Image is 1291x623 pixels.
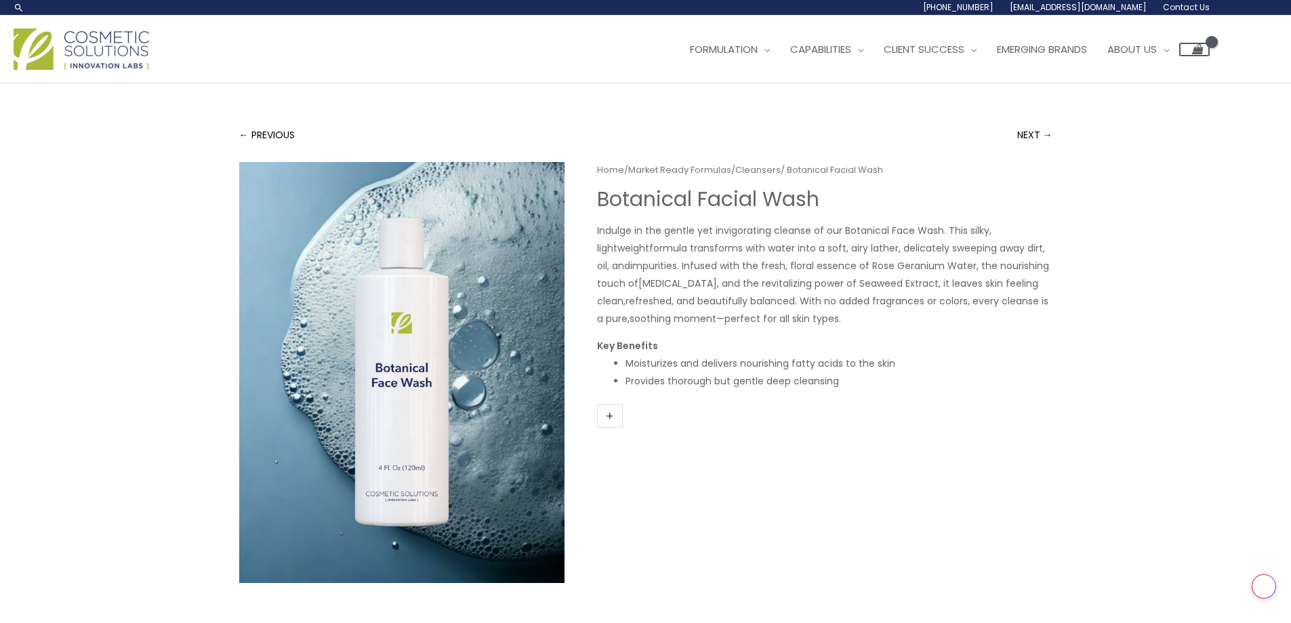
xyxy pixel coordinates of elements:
[239,121,295,148] a: ← PREVIOUS
[680,29,780,70] a: Formulation
[597,222,1052,327] div: Page 5
[597,339,658,353] strong: Key Benefits
[1017,121,1052,148] a: NEXT →
[1097,29,1179,70] a: About Us
[735,163,781,176] a: Cleansers
[884,42,964,56] span: Client Success
[1107,42,1157,56] span: About Us
[997,42,1087,56] span: Emerging Brands
[790,42,851,56] span: Capabilities
[14,28,149,70] img: Cosmetic Solutions Logo
[597,259,1049,290] span: impurities. Infused with the fresh, floral essence of Rose Geranium Water, the nourishing touch of
[239,162,565,583] img: Botanical Facial Wash
[874,29,987,70] a: Client Success
[597,241,1045,273] span: formula transforms with water into a soft, airy lather, delicately sweeping away dirt, oil, and
[597,162,1052,178] nav: Breadcrumb
[780,29,874,70] a: Capabilities
[1010,1,1147,13] span: [EMAIL_ADDRESS][DOMAIN_NAME]
[597,224,991,255] span: Indulge in the gentle yet invigorating cleanse of our Botanical Face Wash. This silky, lightweight
[597,187,1052,212] h1: Botanical Facial Wash
[597,277,1038,308] span: [MEDICAL_DATA], and the revitalizing power of Seaweed Extract, it leaves skin feeling clean,
[14,2,24,13] a: Search icon link
[597,294,1048,325] span: refreshed, and beautifully balanced. With no added fragrances or colors, every cleanse is a pure,
[923,1,993,13] span: [PHONE_NUMBER]
[987,29,1097,70] a: Emerging Brands
[597,163,624,176] a: Home
[626,355,1052,372] li: Moisturizes and delivers nourishing fatty acids to the skin
[597,404,623,428] a: +
[1179,43,1210,56] a: View Shopping Cart, empty
[690,42,758,56] span: Formulation
[1163,1,1210,13] span: Contact Us
[670,29,1210,70] nav: Site Navigation
[626,372,1052,390] li: Provides thorough but gentle deep cleansing
[630,312,841,325] span: soothing moment—perfect for all skin types.
[628,163,731,176] a: Market Ready Formulas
